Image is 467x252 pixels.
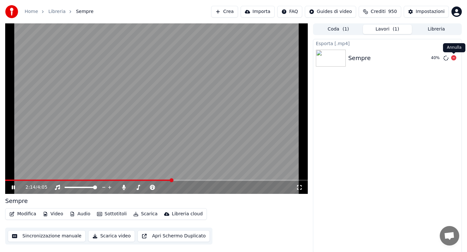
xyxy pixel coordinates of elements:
button: Scarica video [88,230,135,242]
span: 950 [388,8,397,15]
div: Esporta [.mp4] [313,39,461,47]
div: Aprire la chat [440,226,459,246]
nav: breadcrumb [25,8,93,15]
button: Guides di video [305,6,356,18]
button: Sottotitoli [94,209,129,219]
button: Crediti950 [359,6,401,18]
button: Lavori [363,25,412,34]
span: ( 1 ) [393,26,399,32]
div: Sempre [5,196,28,206]
button: Apri Schermo Duplicato [138,230,210,242]
div: Annulla [443,43,465,52]
span: 4:05 [37,184,47,191]
button: FAQ [277,6,302,18]
button: Scarica [131,209,160,219]
div: Impostazioni [416,8,445,15]
span: 2:14 [26,184,36,191]
div: 40 % [431,56,441,61]
button: Video [40,209,66,219]
div: / [26,184,41,191]
span: ( 1 ) [342,26,349,32]
a: Libreria [48,8,66,15]
span: Crediti [371,8,386,15]
img: youka [5,5,18,18]
button: Sincronizzazione manuale [8,230,86,242]
button: Importa [241,6,275,18]
button: Crea [211,6,238,18]
button: Modifica [7,209,39,219]
span: Sempre [76,8,93,15]
a: Home [25,8,38,15]
div: Sempre [348,54,371,63]
div: Libreria cloud [172,211,203,217]
button: Libreria [412,25,461,34]
button: Audio [67,209,93,219]
button: Coda [314,25,363,34]
button: Impostazioni [404,6,449,18]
